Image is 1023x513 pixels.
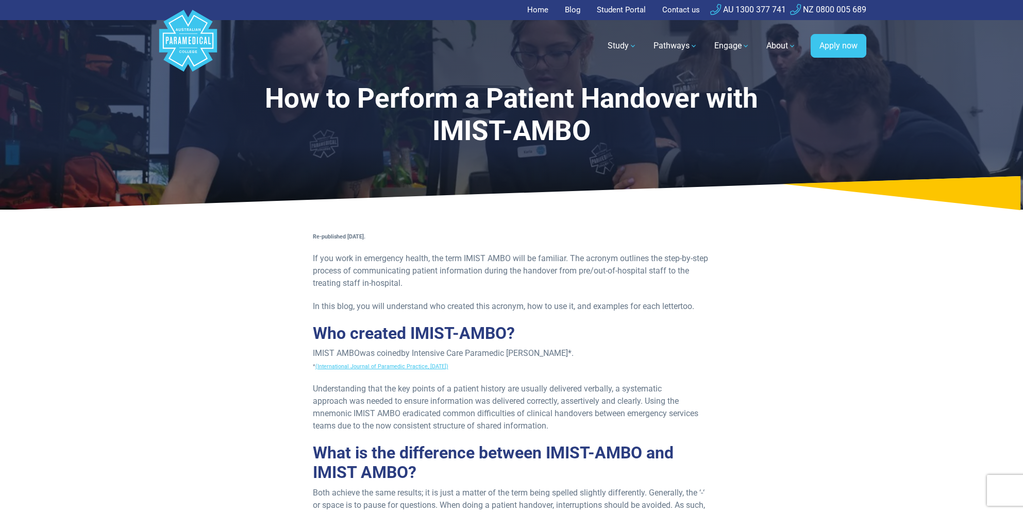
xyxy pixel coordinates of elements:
[313,233,365,240] strong: Re-published [DATE].
[710,5,786,14] a: AU 1300 377 741
[760,31,802,60] a: About
[313,323,515,343] span: Who created IMIST-AMBO?
[313,301,680,311] span: In this blog, you will understand who created this acronym, how to use it, and examples for each ...
[313,383,711,432] p: Understanding that the key points of a patient history are usually delivered verbally, a systemat...
[708,31,756,60] a: Engage
[790,5,866,14] a: NZ 0800 005 689
[401,348,574,358] span: by Intensive Care Paramedic [PERSON_NAME]*.
[313,253,708,288] span: If you work in emergency health, the term IMIST AMBO will be familiar. The acronym outlines the s...
[246,82,778,148] h1: How to Perform a Patient Handover with IMIST-AMBO
[680,301,692,311] span: too
[647,31,704,60] a: Pathways
[692,301,694,311] span: .
[157,20,219,72] a: Australian Paramedical College
[313,443,711,483] h2: What is the difference between IMIST-AMBO and IMIST AMBO?
[601,31,643,60] a: Study
[811,34,866,58] a: Apply now
[360,348,401,358] span: was coined
[313,348,360,358] span: IMIST AMBO
[315,363,448,370] a: (International Journal of Paramedic Practice, [DATE])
